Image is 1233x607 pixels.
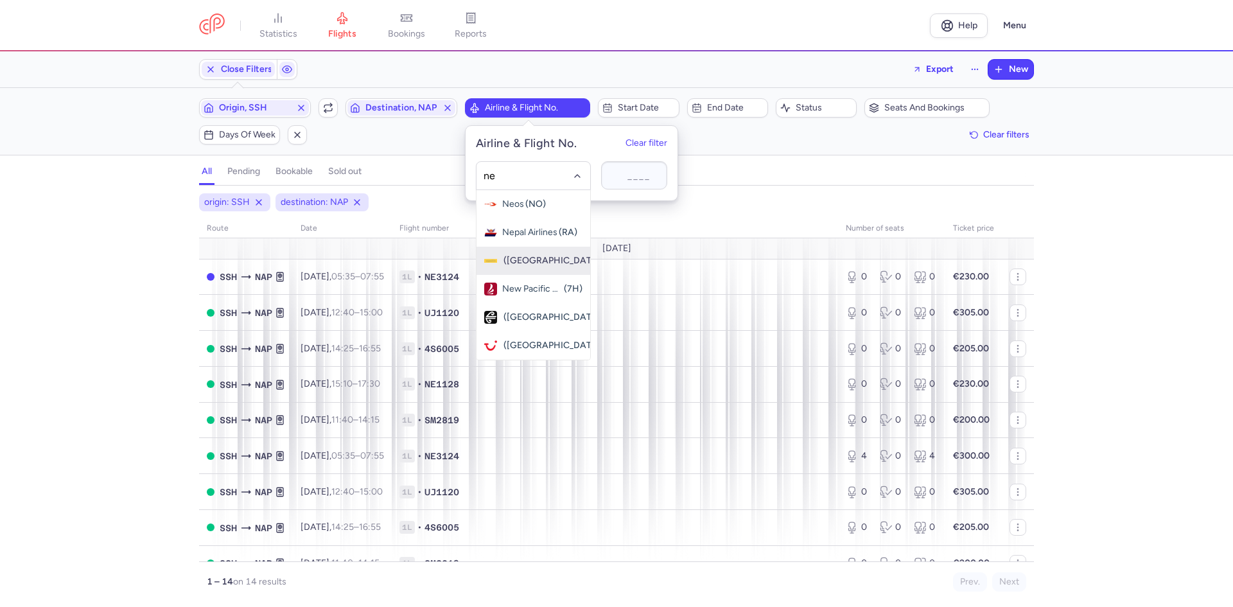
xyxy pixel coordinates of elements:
[625,139,667,149] button: Clear filter
[255,270,272,284] span: Capodichino, Napoli, Italy
[846,450,870,462] div: 4
[331,450,355,461] time: 05:35
[424,557,459,570] span: SM2819
[602,243,631,254] span: [DATE]
[358,414,380,425] time: 14:15
[331,522,381,532] span: –
[310,12,374,40] a: flights
[399,378,415,391] span: 1L
[301,343,381,354] span: [DATE],
[255,413,272,427] span: Capodichino, Napoli, Italy
[846,306,870,319] div: 0
[199,125,280,145] button: Days of week
[399,557,415,570] span: 1L
[598,98,679,118] button: Start date
[914,557,938,570] div: 0
[220,521,237,535] span: Sharm el-Sheikh International Airport, Sharm el-Sheikh, Egypt
[301,414,380,425] span: [DATE],
[988,60,1033,79] button: New
[965,125,1034,145] button: Clear filters
[846,414,870,427] div: 0
[914,306,938,319] div: 0
[301,271,384,282] span: [DATE],
[417,414,422,427] span: •
[983,130,1029,139] span: Clear filters
[255,378,272,392] span: Capodichino, Napoli, Italy
[359,522,381,532] time: 16:55
[417,486,422,498] span: •
[687,98,768,118] button: End date
[484,226,497,239] figure: RA airline logo
[424,342,459,355] span: 4S6005
[417,306,422,319] span: •
[846,521,870,534] div: 0
[953,343,989,354] strong: €205.00
[301,522,381,532] span: [DATE],
[914,521,938,534] div: 0
[221,64,272,75] span: Close Filters
[926,64,954,74] span: Export
[399,306,415,319] span: 1L
[328,166,362,177] h4: sold out
[293,219,392,238] th: date
[846,557,870,570] div: 0
[424,378,459,391] span: NE1128
[246,12,310,40] a: statistics
[502,199,524,209] span: Neos
[914,378,938,391] div: 0
[564,284,582,294] span: (7H)
[331,271,384,282] span: –
[880,342,904,355] div: 0
[259,28,297,40] span: statistics
[485,103,586,113] span: Airline & Flight No.
[331,558,380,568] span: –
[880,306,904,319] div: 0
[200,60,277,79] button: Close Filters
[502,227,557,238] span: Nepal Airlines
[255,485,272,499] span: Capodichino, Napoli, Italy
[255,342,272,356] span: Capodichino, Napoli, Italy
[884,103,985,113] span: Seats and bookings
[219,130,275,140] span: Days of week
[374,12,439,40] a: bookings
[707,103,764,113] span: End date
[880,521,904,534] div: 0
[360,486,383,497] time: 15:00
[995,13,1034,38] button: Menu
[204,196,250,209] span: origin: SSH
[331,307,354,318] time: 12:40
[914,414,938,427] div: 0
[424,270,459,283] span: NE3124
[846,378,870,391] div: 0
[360,271,384,282] time: 07:55
[880,270,904,283] div: 0
[559,227,577,238] span: (RA)
[846,342,870,355] div: 0
[417,270,422,283] span: •
[219,103,291,113] span: Origin, SSH
[359,343,381,354] time: 16:55
[331,486,354,497] time: 12:40
[220,306,237,320] span: Sharm el-Sheikh International Airport, Sharm el-Sheikh, Egypt
[358,558,380,568] time: 14:15
[360,450,384,461] time: 07:55
[455,28,487,40] span: reports
[439,12,503,40] a: reports
[880,486,904,498] div: 0
[331,450,384,461] span: –
[484,169,584,183] input: -searchbox
[904,59,962,80] button: Export
[275,166,313,177] h4: bookable
[476,136,577,151] h5: Airline & Flight No.
[255,556,272,570] span: Capodichino, Napoli, Italy
[945,219,1002,238] th: Ticket price
[880,414,904,427] div: 0
[953,414,990,425] strong: €200.00
[424,486,459,498] span: UJ1120
[525,199,546,209] span: (NO)
[953,307,989,318] strong: €305.00
[424,521,459,534] span: 4S6005
[301,378,380,389] span: [DATE],
[846,486,870,498] div: 0
[220,556,237,570] span: Sharm el-Sheikh International Airport, Sharm el-Sheikh, Egypt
